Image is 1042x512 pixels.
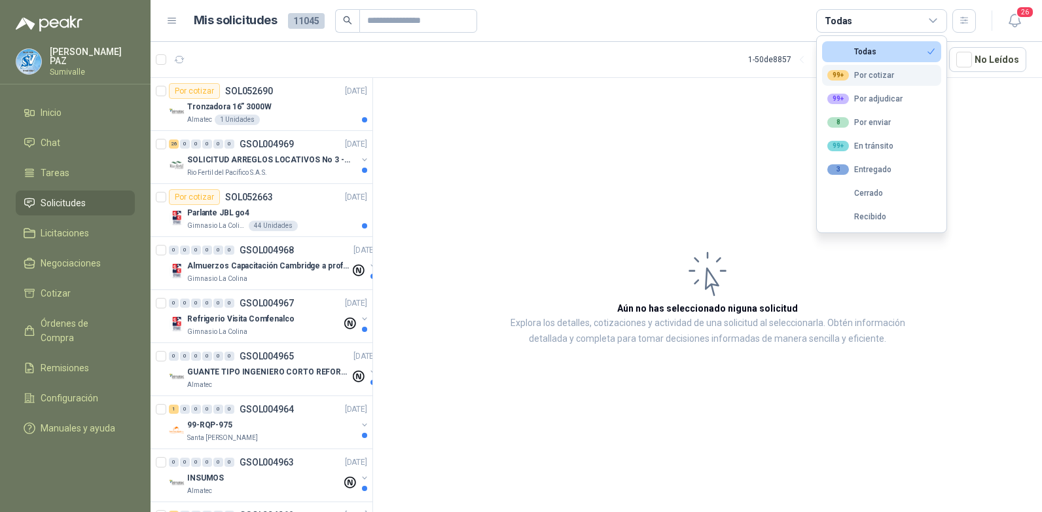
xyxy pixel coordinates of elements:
div: 0 [213,246,223,255]
div: 0 [180,352,190,361]
div: 0 [202,299,212,308]
p: Almatec [187,380,212,390]
h1: Mis solicitudes [194,11,278,30]
a: 0 0 0 0 0 0 GSOL004967[DATE] Company LogoRefrigerio Visita ComfenalcoGimnasio La Colina [169,295,370,337]
button: 26 [1003,9,1026,33]
div: 0 [225,458,234,467]
span: Solicitudes [41,196,86,210]
img: Company Logo [169,369,185,385]
p: [DATE] [353,350,376,363]
div: Por cotizar [169,189,220,205]
div: 8 [827,117,849,128]
a: Chat [16,130,135,155]
div: 0 [180,458,190,467]
img: Logo peakr [16,16,82,31]
p: SOL052690 [225,86,273,96]
p: Gimnasio La Colina [187,327,247,337]
div: 3 [827,164,849,175]
a: Manuales y ayuda [16,416,135,441]
p: Santa [PERSON_NAME] [187,433,258,443]
img: Company Logo [169,104,185,120]
a: Licitaciones [16,221,135,246]
div: 44 Unidades [249,221,298,231]
a: Por cotizarSOL052663[DATE] Company LogoParlante JBL go4Gimnasio La Colina44 Unidades [151,184,372,237]
p: GSOL004967 [240,299,294,308]
span: Inicio [41,105,62,120]
div: En tránsito [827,141,893,151]
p: SOL052663 [225,192,273,202]
button: Recibido [822,206,941,227]
img: Company Logo [169,210,185,226]
a: Órdenes de Compra [16,311,135,350]
img: Company Logo [169,316,185,332]
div: Por cotizar [169,83,220,99]
div: Por enviar [827,117,891,128]
span: 11045 [288,13,325,29]
p: [DATE] [353,244,376,257]
div: 0 [191,246,201,255]
p: Parlante JBL go4 [187,207,249,219]
div: 0 [180,299,190,308]
div: 0 [191,405,201,414]
a: 26 0 0 0 0 0 GSOL004969[DATE] Company LogoSOLICITUD ARREGLOS LOCATIVOS No 3 - PICHINDERio Fertil ... [169,136,370,178]
div: 99+ [827,70,849,81]
a: Negociaciones [16,251,135,276]
div: 0 [180,405,190,414]
div: 0 [202,405,212,414]
a: 1 0 0 0 0 0 GSOL004964[DATE] Company Logo99-RQP-975Santa [PERSON_NAME] [169,401,370,443]
div: Cerrado [827,189,883,198]
p: Sumivalle [50,68,135,76]
div: 0 [225,405,234,414]
div: Por adjudicar [827,94,903,104]
span: Configuración [41,391,98,405]
div: 0 [169,246,179,255]
p: INSUMOS [187,472,224,485]
div: 1 Unidades [215,115,260,125]
div: 0 [169,299,179,308]
p: [DATE] [345,85,367,98]
div: Por cotizar [827,70,894,81]
span: Negociaciones [41,256,101,270]
div: 0 [202,139,212,149]
div: 0 [213,405,223,414]
div: 0 [180,246,190,255]
div: 0 [191,458,201,467]
div: 0 [202,246,212,255]
p: Almatec [187,486,212,496]
p: Almatec [187,115,212,125]
a: Solicitudes [16,191,135,215]
a: Remisiones [16,356,135,380]
span: Manuales y ayuda [41,421,115,435]
div: 0 [202,458,212,467]
a: 0 0 0 0 0 0 GSOL004968[DATE] Company LogoAlmuerzos Capacitación Cambridge a profesoresGimnasio La... [169,242,378,284]
div: 1 - 50 de 8857 [748,49,833,70]
p: GSOL004963 [240,458,294,467]
div: 99+ [827,141,849,151]
button: 8Por enviar [822,112,941,133]
a: Inicio [16,100,135,125]
span: Tareas [41,166,69,180]
div: 0 [225,299,234,308]
img: Company Logo [169,263,185,279]
p: GUANTE TIPO INGENIERO CORTO REFORZADO [187,366,350,378]
div: 1 [169,405,179,414]
a: Configuración [16,386,135,411]
p: SOLICITUD ARREGLOS LOCATIVOS No 3 - PICHINDE [187,154,350,166]
button: No Leídos [949,47,1026,72]
div: 0 [191,139,201,149]
div: 26 [169,139,179,149]
p: Almuerzos Capacitación Cambridge a profesores [187,260,350,272]
div: 0 [225,139,234,149]
p: [DATE] [345,297,367,310]
img: Company Logo [16,49,41,74]
div: 0 [213,139,223,149]
div: 0 [180,139,190,149]
div: 0 [191,352,201,361]
div: 0 [169,352,179,361]
button: 99+Por cotizar [822,65,941,86]
p: Refrigerio Visita Comfenalco [187,313,295,325]
button: 99+Por adjudicar [822,88,941,109]
p: [DATE] [345,191,367,204]
p: Rio Fertil del Pacífico S.A.S. [187,168,267,178]
p: GSOL004965 [240,352,294,361]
